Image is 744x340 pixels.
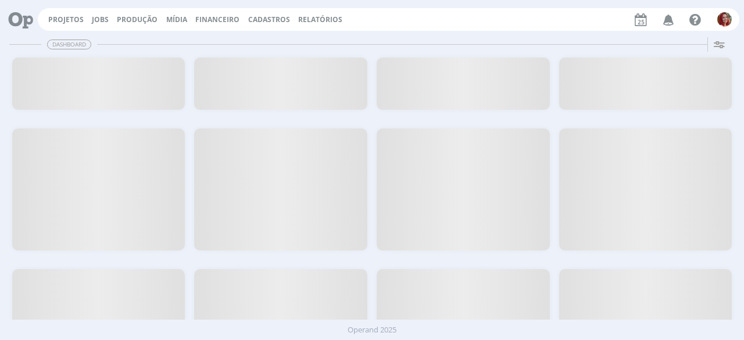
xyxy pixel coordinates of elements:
[298,15,342,24] a: Relatórios
[195,15,239,24] a: Financeiro
[295,15,346,24] button: Relatórios
[245,15,294,24] button: Cadastros
[192,15,243,24] button: Financeiro
[113,15,161,24] button: Produção
[717,12,732,27] img: G
[166,15,187,24] a: Mídia
[92,15,109,24] a: Jobs
[47,40,91,49] span: Dashboard
[88,15,112,24] button: Jobs
[248,15,290,24] span: Cadastros
[717,9,732,30] button: G
[48,15,84,24] a: Projetos
[45,15,87,24] button: Projetos
[117,15,158,24] a: Produção
[163,15,191,24] button: Mídia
